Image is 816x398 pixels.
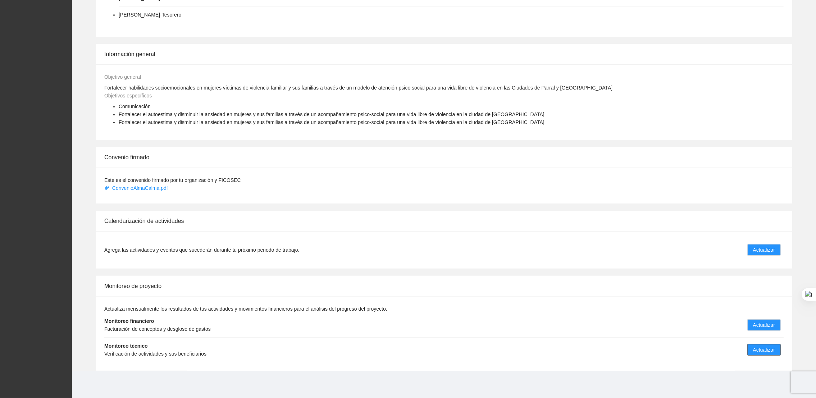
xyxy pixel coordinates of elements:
span: Actualizar [753,246,775,254]
div: Monitoreo de proyecto [104,276,784,296]
span: Comunicación [119,104,151,109]
div: Convenio firmado [104,147,784,168]
span: Fortalecer habilidades socioemocionales en mujeres víctimas de violencia familiar y sus familias ... [104,85,612,91]
div: Información general [104,44,784,64]
span: Actualizar [753,346,775,354]
div: Calendarización de actividades [104,211,784,231]
span: Este es el convenido firmado por tu organización y FICOSEC [104,177,241,183]
strong: Monitoreo técnico [104,343,148,349]
span: Actualizar [753,321,775,329]
span: Objetivos específicos [104,93,152,99]
span: Verificación de actividades y sus beneficiarios [104,351,206,357]
span: Actualiza mensualmente los resultados de tus actividades y movimientos financieros para el anális... [104,306,387,312]
span: Fortalecer el autoestima y disminuir la ansiedad en mujeres y sus familias a través de un acompañ... [119,119,544,125]
span: paper-clip [104,186,109,191]
span: Objetivo general [104,74,141,80]
button: Actualizar [747,319,781,331]
span: Fortalecer el autoestima y disminuir la ansiedad en mujeres y sus familias a través de un acompañ... [119,111,544,117]
button: Actualizar [747,344,781,356]
strong: Monitoreo financiero [104,318,154,324]
li: [PERSON_NAME] - Tesorero [119,11,181,19]
button: Actualizar [747,244,781,256]
a: ConvenioAlmaCalma.pdf [104,185,169,191]
span: Facturación de conceptos y desglose de gastos [104,326,211,332]
span: Agrega las actividades y eventos que sucederán durante tu próximo periodo de trabajo. [104,246,299,254]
